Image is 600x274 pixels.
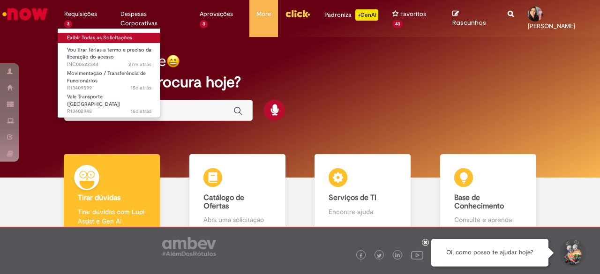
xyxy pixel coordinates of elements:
[377,253,382,258] img: logo_footer_twitter.png
[166,54,180,68] img: happy-face.png
[57,28,160,118] ul: Requisições
[426,154,551,235] a: Base de Conhecimento Consulte e aprenda
[285,7,310,21] img: click_logo_yellow_360x200.png
[58,33,161,43] a: Exibir Todas as Solicitações
[175,154,300,235] a: Catálogo de Ofertas Abra uma solicitação
[452,10,494,27] a: Rascunhos
[131,84,151,91] span: 15d atrás
[78,193,120,202] b: Tirar dúvidas
[324,9,378,21] div: Padroniza
[58,68,161,89] a: Aberto R13409599 : Movimentação / Transferência de Funcionários
[329,193,376,202] b: Serviços de TI
[395,253,400,259] img: logo_footer_linkedin.png
[200,20,208,28] span: 3
[67,61,151,68] span: INC00522344
[67,46,151,61] span: Vou tirar férias a termo e preciso da liberação do acesso
[203,215,271,224] p: Abra uma solicitação
[256,9,271,19] span: More
[454,215,522,224] p: Consulte e aprenda
[64,9,97,19] span: Requisições
[131,108,151,115] span: 16d atrás
[558,239,586,267] button: Iniciar Conversa de Suporte
[49,154,175,235] a: Tirar dúvidas Tirar dúvidas com Lupi Assist e Gen Ai
[120,9,186,28] span: Despesas Corporativas
[67,93,120,108] span: Vale Transporte ([GEOGRAPHIC_DATA])
[67,70,146,84] span: Movimentação / Transferência de Funcionários
[58,92,161,112] a: Aberto R13402948 : Vale Transporte (VT)
[67,108,151,115] span: R13402948
[1,5,49,23] img: ServiceNow
[528,22,575,30] span: [PERSON_NAME]
[78,207,146,226] p: Tirar dúvidas com Lupi Assist e Gen Ai
[128,61,151,68] span: 27m atrás
[359,253,363,258] img: logo_footer_facebook.png
[454,193,504,211] b: Base de Conhecimento
[64,20,72,28] span: 3
[329,207,397,216] p: Encontre ajuda
[400,9,426,19] span: Favoritos
[58,45,161,65] a: Aberto INC00522344 : Vou tirar férias a termo e preciso da liberação do acesso
[162,237,216,256] img: logo_footer_ambev_rotulo_gray.png
[452,18,486,27] span: Rascunhos
[131,84,151,91] time: 13/08/2025 13:58:36
[411,249,423,261] img: logo_footer_youtube.png
[300,154,426,235] a: Serviços de TI Encontre ajuda
[131,108,151,115] time: 12/08/2025 12:09:51
[200,9,233,19] span: Aprovações
[64,74,535,90] h2: O que você procura hoje?
[128,61,151,68] time: 28/08/2025 08:52:19
[392,20,403,28] span: 43
[67,84,151,92] span: R13409599
[203,193,244,211] b: Catálogo de Ofertas
[431,239,548,267] div: Oi, como posso te ajudar hoje?
[355,9,378,21] p: +GenAi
